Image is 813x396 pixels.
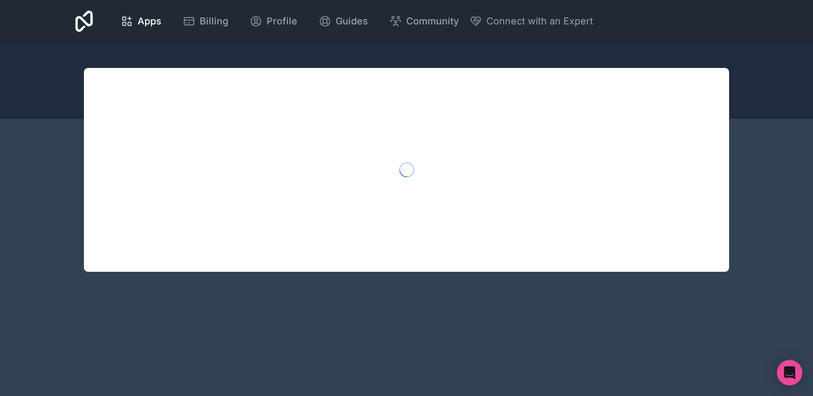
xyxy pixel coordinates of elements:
[241,10,306,33] a: Profile
[138,14,161,29] span: Apps
[406,14,459,29] span: Community
[174,10,237,33] a: Billing
[200,14,228,29] span: Billing
[310,10,376,33] a: Guides
[267,14,297,29] span: Profile
[112,10,170,33] a: Apps
[486,14,593,29] span: Connect with an Expert
[777,360,802,385] div: Open Intercom Messenger
[336,14,368,29] span: Guides
[469,14,593,29] button: Connect with an Expert
[381,10,467,33] a: Community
